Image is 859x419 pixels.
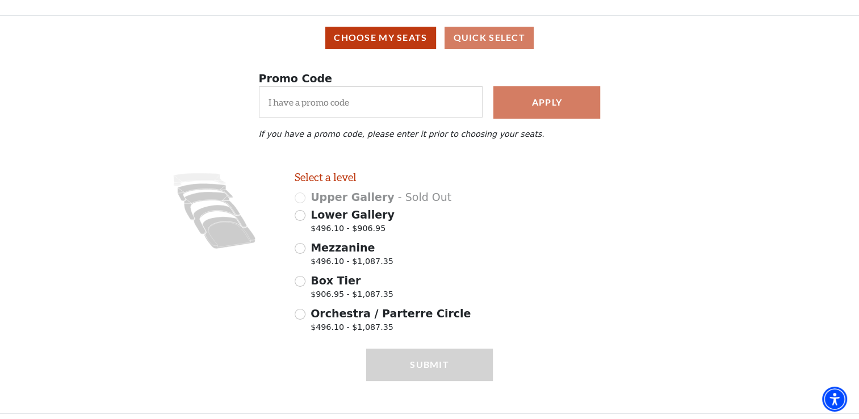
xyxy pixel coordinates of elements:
p: If you have a promo code, please enter it prior to choosing your seats. [259,129,601,139]
span: $906.95 - $1,087.35 [311,288,393,304]
span: Orchestra / Parterre Circle [311,307,471,320]
input: I have a promo code [259,86,483,118]
span: - Sold Out [398,191,451,203]
span: Box Tier [311,274,361,287]
div: Accessibility Menu [822,387,847,412]
button: Choose My Seats [325,27,436,49]
p: Promo Code [259,70,601,87]
span: Upper Gallery [311,191,395,203]
span: $496.10 - $1,087.35 [311,321,471,337]
span: $496.10 - $1,087.35 [311,255,393,271]
span: $496.10 - $906.95 [311,223,395,238]
h2: Select a level [295,171,493,184]
span: Mezzanine [311,241,375,254]
span: Lower Gallery [311,208,395,221]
